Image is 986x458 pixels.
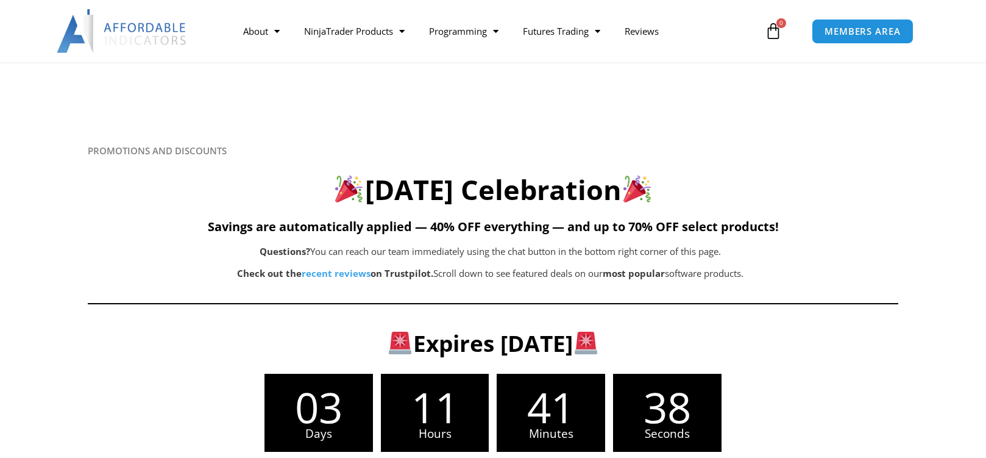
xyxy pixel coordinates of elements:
img: 🚨 [575,332,597,354]
p: You can reach our team immediately using the chat button in the bottom right corner of this page. [149,243,832,260]
a: 0 [747,13,800,49]
strong: Check out the on Trustpilot. [237,267,433,279]
h5: Savings are automatically applied — 40% OFF everything — and up to 70% OFF select products! [88,220,898,234]
a: recent reviews [302,267,371,279]
a: MEMBERS AREA [812,19,913,44]
h3: Expires [DATE] [152,329,834,358]
a: Futures Trading [511,17,612,45]
a: About [231,17,292,45]
img: 🎉 [335,175,363,202]
img: LogoAI | Affordable Indicators – NinjaTrader [57,9,188,53]
span: Minutes [497,428,605,440]
a: Reviews [612,17,671,45]
span: MEMBERS AREA [825,27,901,36]
span: Seconds [613,428,722,440]
p: Scroll down to see featured deals on our software products. [149,265,832,282]
span: 38 [613,386,722,428]
h2: [DATE] Celebration [88,172,898,208]
span: Days [264,428,373,440]
nav: Menu [231,17,761,45]
b: Questions? [260,245,310,257]
img: 🎉 [623,175,651,202]
img: 🚨 [389,332,411,354]
a: NinjaTrader Products [292,17,417,45]
a: Programming [417,17,511,45]
span: Hours [381,428,489,440]
h6: PROMOTIONS AND DISCOUNTS [88,145,898,157]
span: 41 [497,386,605,428]
span: 11 [381,386,489,428]
span: 0 [776,18,786,28]
b: most popular [603,267,665,279]
span: 03 [264,386,373,428]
